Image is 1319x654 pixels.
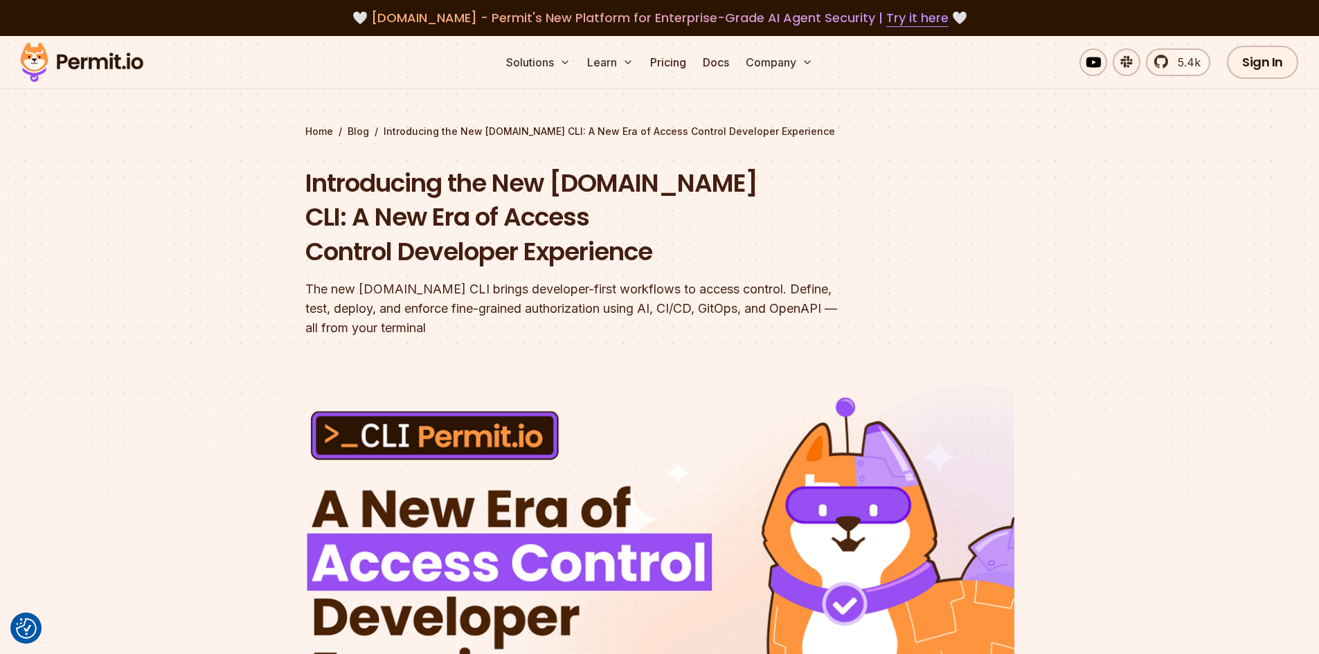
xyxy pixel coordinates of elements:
a: Sign In [1227,46,1298,79]
a: Docs [697,48,735,76]
a: Home [305,125,333,138]
button: Learn [582,48,639,76]
a: Try it here [886,9,949,27]
span: [DOMAIN_NAME] - Permit's New Platform for Enterprise-Grade AI Agent Security | [371,9,949,26]
div: 🤍 🤍 [33,8,1286,28]
span: 5.4k [1169,54,1201,71]
img: Revisit consent button [16,618,37,639]
img: Permit logo [14,39,150,86]
a: Pricing [645,48,692,76]
div: The new [DOMAIN_NAME] CLI brings developer-first workflows to access control. Define, test, deplo... [305,280,837,338]
button: Company [740,48,818,76]
a: 5.4k [1146,48,1210,76]
div: / / [305,125,1014,138]
button: Consent Preferences [16,618,37,639]
a: Blog [348,125,369,138]
h1: Introducing the New [DOMAIN_NAME] CLI: A New Era of Access Control Developer Experience [305,166,837,269]
button: Solutions [501,48,576,76]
